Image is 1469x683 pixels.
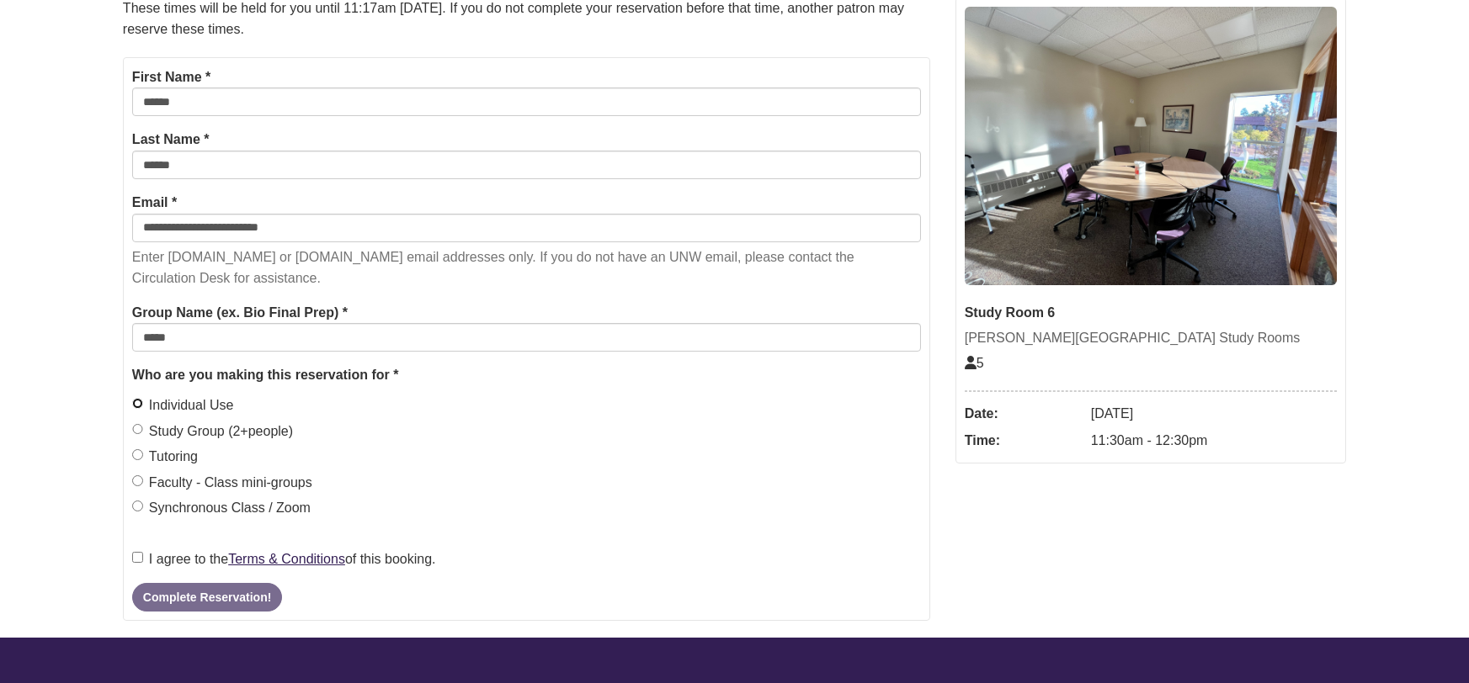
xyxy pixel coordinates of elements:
dd: [DATE] [1091,400,1337,427]
label: Last Name * [132,129,210,151]
label: Study Group (2+people) [132,421,293,442]
img: Study Room 6 [965,7,1337,286]
legend: Who are you making this reservation for * [132,364,921,386]
button: Complete Reservation! [132,583,282,612]
label: First Name * [132,66,210,88]
span: The capacity of this space [965,356,984,370]
dd: 11:30am - 12:30pm [1091,427,1337,454]
label: Individual Use [132,394,234,416]
a: Terms & Conditions [228,552,345,566]
input: Faculty - Class mini-groups [132,475,143,486]
input: Tutoring [132,449,143,460]
p: Enter [DOMAIN_NAME] or [DOMAIN_NAME] email addresses only. If you do not have an UNW email, pleas... [132,246,921,289]
dt: Time: [965,427,1083,454]
label: Tutoring [132,446,198,468]
div: [PERSON_NAME][GEOGRAPHIC_DATA] Study Rooms [965,327,1337,349]
dt: Date: [965,400,1083,427]
input: I agree to theTerms & Conditionsof this booking. [132,552,143,563]
label: Group Name (ex. Bio Final Prep) * [132,302,348,324]
div: Study Room 6 [965,302,1337,324]
input: Synchronous Class / Zoom [132,500,143,511]
label: I agree to the of this booking. [132,548,436,570]
label: Synchronous Class / Zoom [132,497,311,519]
label: Faculty - Class mini-groups [132,472,312,494]
label: Email * [132,192,177,214]
input: Study Group (2+people) [132,424,143,435]
input: Individual Use [132,398,143,409]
